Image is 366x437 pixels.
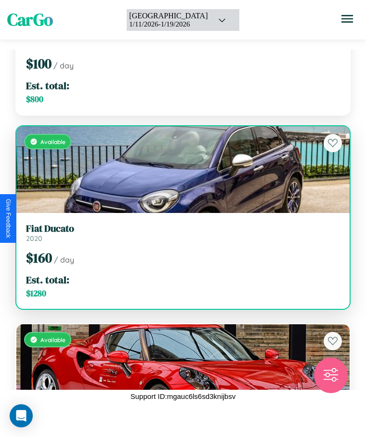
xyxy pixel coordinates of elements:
span: CarGo [7,8,53,31]
span: $ 100 [26,54,52,73]
span: / day [54,255,74,265]
span: $ 1280 [26,288,46,299]
p: Support ID: mgauc6ls6sd3knijbsv [131,390,235,403]
a: Fiat Ducato2020 [26,223,340,243]
div: Give Feedback [5,199,12,238]
span: / day [53,61,74,70]
span: $ 160 [26,249,52,267]
span: 2020 [26,234,42,243]
h3: Fiat Ducato [26,223,340,234]
span: Available [40,336,65,344]
div: [GEOGRAPHIC_DATA] [129,12,208,20]
span: Available [40,138,65,146]
span: Est. total: [26,273,69,287]
span: Est. total: [26,79,69,93]
div: Open Intercom Messenger [10,404,33,427]
div: 1 / 11 / 2026 - 1 / 19 / 2026 [129,20,208,28]
span: $ 800 [26,93,43,105]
